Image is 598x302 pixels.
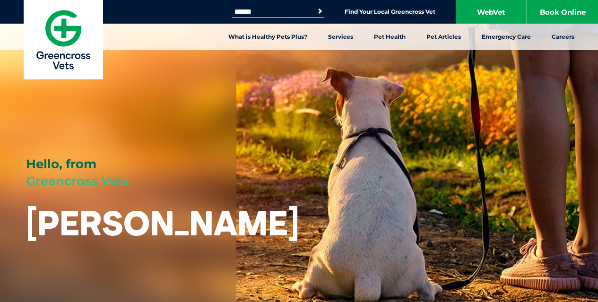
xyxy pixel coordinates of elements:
span: Greencross Vets [26,173,129,189]
a: Pet Articles [416,24,471,50]
h1: [PERSON_NAME] [26,204,299,242]
a: What is Healthy Pets Plus? [218,24,318,50]
a: Careers [541,24,585,50]
button: Search [315,7,325,16]
a: Find Your Local Greencross Vet [345,8,435,16]
a: Services [318,24,364,50]
span: Hello, from [26,156,96,172]
a: Emergency Care [471,24,541,50]
a: Pet Health [364,24,416,50]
